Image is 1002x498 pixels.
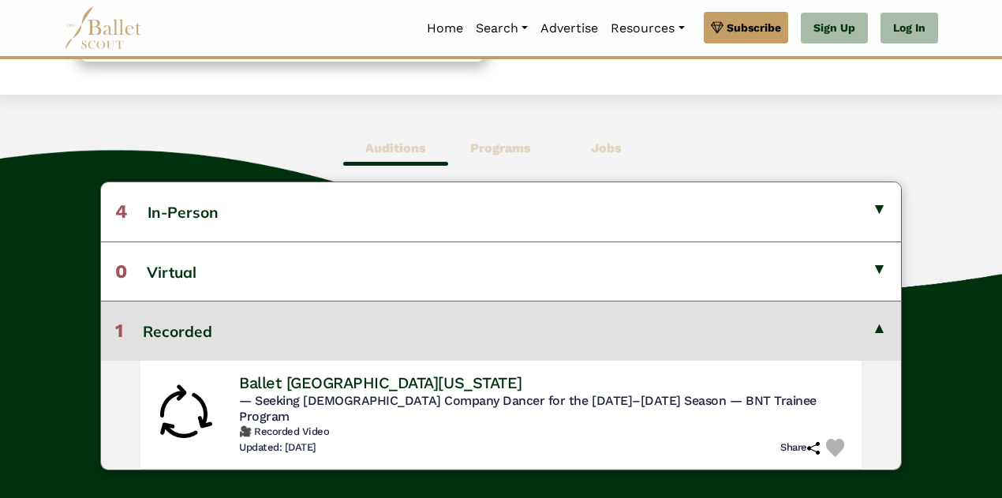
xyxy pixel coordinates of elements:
[727,19,781,36] span: Subscribe
[239,441,316,455] h6: Updated: [DATE]
[780,441,820,455] h6: Share
[239,393,817,425] span: — BNT Trainee Program
[421,12,469,45] a: Home
[591,140,622,155] b: Jobs
[115,260,127,283] span: 0
[101,301,901,360] button: 1Recorded
[101,242,901,301] button: 0Virtual
[704,12,788,43] a: Subscribe
[239,373,522,393] h4: Ballet [GEOGRAPHIC_DATA][US_STATE]
[880,13,938,44] a: Log In
[239,393,726,408] span: — Seeking [DEMOGRAPHIC_DATA] Company Dancer for the [DATE]–[DATE] Season
[470,140,531,155] b: Programs
[365,140,426,155] b: Auditions
[534,12,604,45] a: Advertise
[801,13,868,44] a: Sign Up
[604,12,690,45] a: Resources
[152,383,215,446] img: Rolling Audition
[711,19,723,36] img: gem.svg
[239,425,850,439] h6: 🎥 Recorded Video
[469,12,534,45] a: Search
[115,320,123,342] span: 1
[115,200,128,223] span: 4
[101,182,901,241] button: 4In-Person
